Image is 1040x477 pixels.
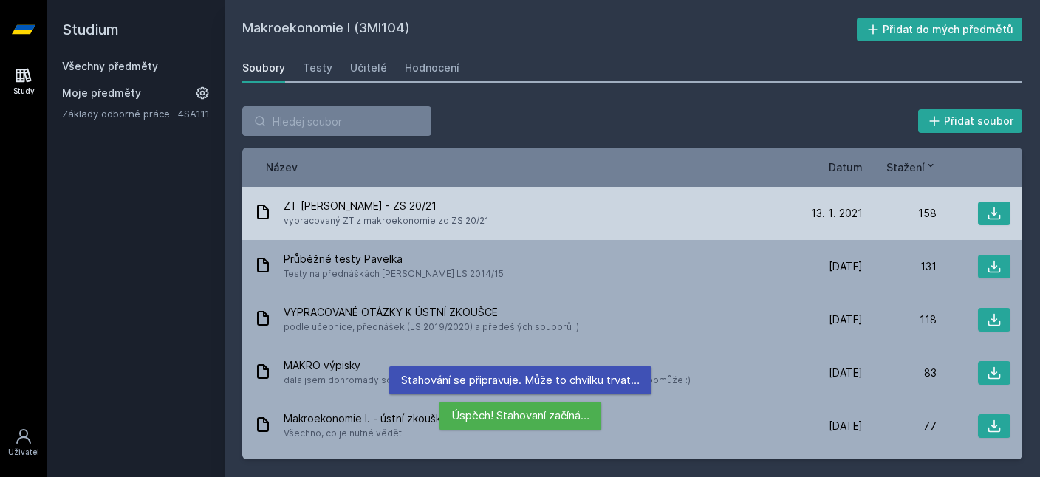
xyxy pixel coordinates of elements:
[350,53,387,83] a: Učitelé
[242,61,285,75] div: Soubory
[863,312,937,327] div: 118
[863,206,937,221] div: 158
[62,86,141,100] span: Moje předměty
[829,366,863,380] span: [DATE]
[62,60,158,72] a: Všechny předměty
[439,402,601,430] div: Úspěch! Stahovaní začíná…
[284,373,691,388] span: dala jsem dohromady soubor ze všech možných předešlých souborů, snad trochu pomůže :)
[886,159,937,175] button: Stažení
[284,320,579,334] span: podle učebnice, přednášek (LS 2019/2020) a předešlých souborů :)
[918,109,1023,133] button: Přidat soubor
[3,420,44,465] a: Uživatel
[811,206,863,221] span: 13. 1. 2021
[863,366,937,380] div: 83
[242,106,431,136] input: Hledej soubor
[829,259,863,274] span: [DATE]
[266,159,298,175] button: Název
[405,53,459,83] a: Hodnocení
[62,106,178,121] a: Základy odborné práce
[8,447,39,458] div: Uživatel
[303,53,332,83] a: Testy
[829,419,863,433] span: [DATE]
[863,259,937,274] div: 131
[389,366,651,394] div: Stahování se připravuje. Může to chvilku trvat…
[13,86,35,97] div: Study
[886,159,925,175] span: Stažení
[242,18,857,41] h2: Makroekonomie I (3MI104)
[284,305,579,320] span: VYPRACOVANÉ OTÁZKY K ÚSTNÍ ZKOUŠCE
[350,61,387,75] div: Učitelé
[829,312,863,327] span: [DATE]
[284,358,691,373] span: MAKRO výpisky
[242,53,285,83] a: Soubory
[284,252,504,267] span: Průběžné testy Pavelka
[829,159,863,175] button: Datum
[178,108,210,120] a: 4SA111
[303,61,332,75] div: Testy
[284,199,489,213] span: ZT [PERSON_NAME] - ZS 20/21
[863,419,937,433] div: 77
[284,213,489,228] span: vypracovaný ZT z makroekonomie zo ZS 20/21
[3,59,44,104] a: Study
[284,267,504,281] span: Testy na přednáškách [PERSON_NAME] LS 2014/15
[405,61,459,75] div: Hodnocení
[284,426,447,441] span: Všechno, co je nutné vědět
[284,411,447,426] span: Makroekonomie I. - ústní zkouška
[857,18,1023,41] button: Přidat do mých předmětů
